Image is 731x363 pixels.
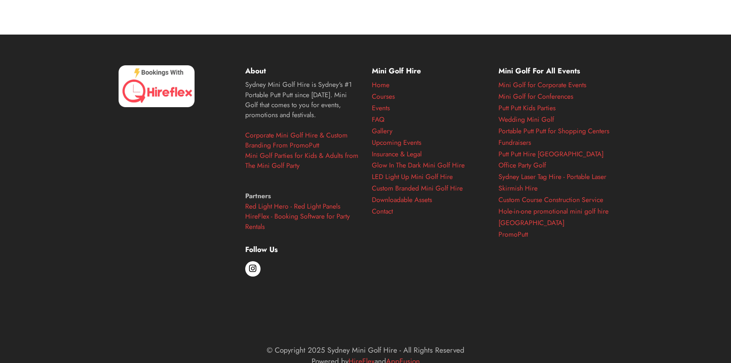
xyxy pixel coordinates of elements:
a: Putt Putt Kids Parties [498,103,556,113]
a: Sydney Laser Tag Hire - Portable Laser Skirmish Hire [498,172,606,193]
a: HireFlex - Booking Software for Party Rentals [245,211,350,231]
a: Gallery [372,126,393,136]
a: Events [372,103,390,113]
a: Home [372,80,389,90]
a: Fundraisers [498,138,531,148]
a: Custom Course Construction Service [498,195,603,205]
a: FAQ [372,114,384,124]
a: Custom Branded Mini Golf Hire [372,183,463,193]
a: Glow In The Dark Mini Golf Hire [372,160,465,170]
strong: Mini Golf For All Events [498,65,580,76]
a: PromoPutt [498,229,528,239]
strong: About [245,65,266,76]
a: LED Light Up Mini Golf Hire [372,172,453,182]
img: HireFlex Booking System [119,65,195,107]
a: Office Party Golf [498,160,546,170]
a: Red Light Hero - Red Light Panels [245,201,340,211]
a: Corporate Mini Golf Hire & Custom Branding From PromoPutt [245,130,348,150]
p: Sydney Mini Golf Hire is Sydney's #1 Portable Putt Putt since [DATE]. Mini Golf that comes to you... [245,80,360,232]
strong: Partners [245,191,271,201]
a: Downloadable Assets [372,195,432,205]
a: Upcoming Events [372,138,421,148]
a: Courses [372,91,395,101]
a: Mini Golf for Conferences [498,91,573,101]
a: Insurance & Legal [372,149,422,159]
a: Hole-in-one promotional mini golf hire [GEOGRAPHIC_DATA] [498,206,609,228]
a: Mini Golf Parties for Kids & Adults from The Mini Golf Party [245,151,358,171]
a: Wedding Mini Golf [498,114,554,124]
strong: Follow Us [245,244,278,255]
a: Putt Putt Hire [GEOGRAPHIC_DATA] [498,149,604,159]
a: Contact [372,206,393,216]
strong: Mini Golf Hire [372,65,421,76]
a: Mini Golf for Corporate Events [498,80,586,90]
a: Portable Putt Putt for Shopping Centers [498,126,609,136]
